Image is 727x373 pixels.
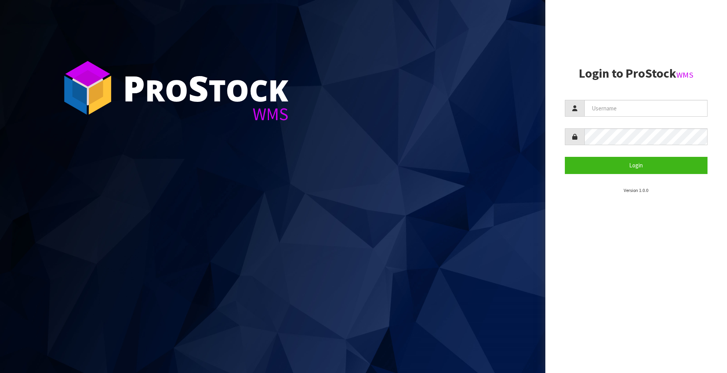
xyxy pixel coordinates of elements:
[565,157,708,174] button: Login
[624,187,648,193] small: Version 1.0.0
[565,67,708,80] h2: Login to ProStock
[188,64,209,112] span: S
[676,70,693,80] small: WMS
[123,70,288,105] div: ro tock
[58,59,117,117] img: ProStock Cube
[584,100,708,117] input: Username
[123,105,288,123] div: WMS
[123,64,145,112] span: P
